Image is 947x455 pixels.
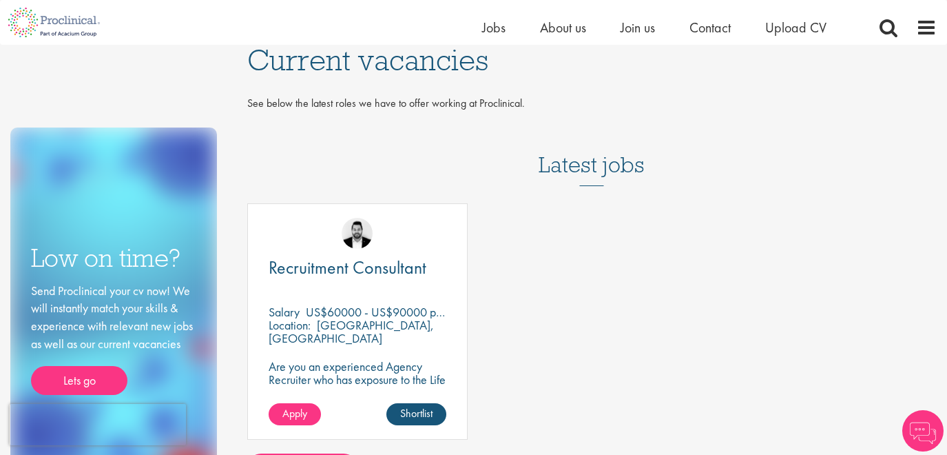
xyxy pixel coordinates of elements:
[31,245,196,272] h3: Low on time?
[539,119,645,186] h3: Latest jobs
[306,304,479,320] p: US$60000 - US$90000 per annum
[10,404,186,445] iframe: reCAPTCHA
[902,410,944,452] img: Chatbot
[765,19,826,37] a: Upload CV
[269,317,311,333] span: Location:
[269,360,446,412] p: Are you an experienced Agency Recruiter who has exposure to the Life Sciences market and looking ...
[31,282,196,396] div: Send Proclinical your cv now! We will instantly match your skills & experience with relevant new ...
[269,304,300,320] span: Salary
[482,19,506,37] a: Jobs
[269,259,446,276] a: Recruitment Consultant
[269,403,321,425] a: Apply
[31,366,127,395] a: Lets go
[282,406,307,421] span: Apply
[269,256,426,279] span: Recruitment Consultant
[342,218,373,249] img: Ross Wilkings
[621,19,655,37] a: Join us
[247,96,937,112] p: See below the latest roles we have to offer working at Proclinical.
[269,317,434,346] p: [GEOGRAPHIC_DATA], [GEOGRAPHIC_DATA]
[247,41,488,79] span: Current vacancies
[689,19,731,37] a: Contact
[386,403,446,425] a: Shortlist
[540,19,586,37] a: About us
